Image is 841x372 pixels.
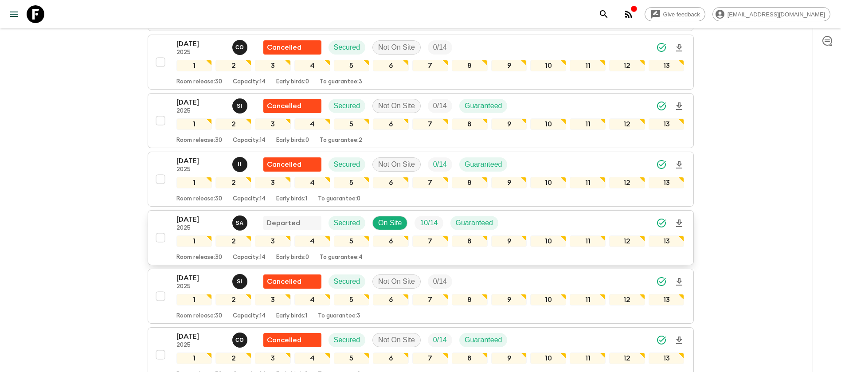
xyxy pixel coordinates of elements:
span: Chama Ouammi [232,335,249,342]
div: Secured [329,274,366,289]
div: On Site [372,216,407,230]
p: On Site [378,218,402,228]
p: Cancelled [267,159,301,170]
p: Capacity: 14 [233,137,266,144]
p: To guarantee: 4 [320,254,363,261]
div: 2 [215,60,251,71]
div: 7 [412,60,448,71]
p: [DATE] [176,273,225,283]
div: 3 [255,352,291,364]
p: Room release: 30 [176,78,222,86]
div: 11 [570,294,606,305]
div: [EMAIL_ADDRESS][DOMAIN_NAME] [712,7,830,21]
div: 4 [294,352,330,364]
p: 0 / 14 [433,42,447,53]
div: 7 [412,235,448,247]
span: Said Isouktan [232,277,249,284]
div: 9 [491,235,527,247]
div: 7 [412,177,448,188]
p: Capacity: 14 [233,254,266,261]
div: Not On Site [372,157,421,172]
p: Not On Site [378,159,415,170]
div: 13 [649,235,685,247]
div: Flash Pack cancellation [263,40,321,55]
div: 11 [570,235,606,247]
div: 8 [452,352,488,364]
div: 7 [412,294,448,305]
p: Cancelled [267,276,301,287]
p: Room release: 30 [176,254,222,261]
svg: Synced Successfully [656,218,667,228]
div: Secured [329,99,366,113]
p: Secured [334,276,360,287]
p: [DATE] [176,156,225,166]
svg: Synced Successfully [656,335,667,345]
div: 11 [570,352,606,364]
svg: Download Onboarding [674,43,685,53]
div: Secured [329,157,366,172]
svg: Download Onboarding [674,277,685,287]
span: Ismail Ingrioui [232,160,249,167]
div: 6 [373,294,409,305]
a: Give feedback [645,7,705,21]
div: 8 [452,235,488,247]
div: 5 [334,177,370,188]
div: 13 [649,352,685,364]
p: Cancelled [267,101,301,111]
div: Trip Fill [415,216,443,230]
p: Secured [334,218,360,228]
p: Capacity: 14 [233,196,266,203]
p: To guarantee: 0 [318,196,360,203]
div: 4 [294,294,330,305]
div: 9 [491,177,527,188]
div: Trip Fill [428,333,452,347]
div: 10 [530,352,566,364]
div: 2 [215,177,251,188]
p: Guaranteed [456,218,493,228]
p: Secured [334,101,360,111]
div: 5 [334,294,370,305]
div: Secured [329,216,366,230]
p: Secured [334,159,360,170]
button: [DATE]2025Chama OuammiFlash Pack cancellationSecuredNot On SiteTrip Fill12345678910111213Room rel... [148,35,694,90]
p: Early birds: 0 [276,78,309,86]
div: 1 [176,177,212,188]
div: 10 [530,294,566,305]
div: 3 [255,177,291,188]
div: 6 [373,60,409,71]
div: Not On Site [372,40,421,55]
p: S I [237,278,243,285]
span: Said Isouktan [232,101,249,108]
svg: Synced Successfully [656,42,667,53]
div: 3 [255,294,291,305]
div: 13 [649,294,685,305]
svg: Synced Successfully [656,101,667,111]
button: CO [232,40,249,55]
div: 13 [649,177,685,188]
p: 0 / 14 [433,276,447,287]
div: 12 [609,294,645,305]
div: 3 [255,118,291,130]
div: Trip Fill [428,40,452,55]
p: 2025 [176,108,225,115]
div: 4 [294,60,330,71]
p: [DATE] [176,331,225,342]
div: Trip Fill [428,274,452,289]
svg: Download Onboarding [674,101,685,112]
svg: Download Onboarding [674,218,685,229]
p: 0 / 14 [433,335,447,345]
div: 7 [412,118,448,130]
p: Guaranteed [465,101,502,111]
svg: Synced Successfully [656,159,667,170]
button: II [232,157,249,172]
div: Not On Site [372,99,421,113]
button: SI [232,274,249,289]
p: Early birds: 0 [276,137,309,144]
div: 2 [215,294,251,305]
p: C O [235,337,244,344]
div: 8 [452,294,488,305]
p: Departed [267,218,300,228]
p: Early birds: 1 [276,196,307,203]
p: [DATE] [176,97,225,108]
p: Early birds: 0 [276,254,309,261]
